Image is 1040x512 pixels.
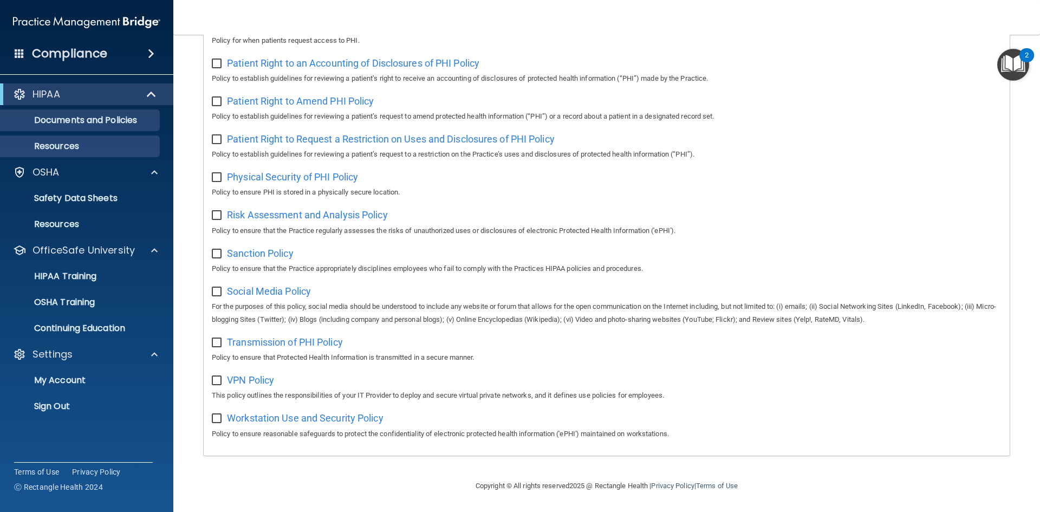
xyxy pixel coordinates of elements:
p: OSHA Training [7,297,95,308]
span: Ⓒ Rectangle Health 2024 [14,482,103,492]
p: Sign Out [7,401,155,412]
p: My Account [7,375,155,386]
p: Settings [32,348,73,361]
span: Patient Right to an Accounting of Disclosures of PHI Policy [227,57,479,69]
p: Continuing Education [7,323,155,334]
p: OSHA [32,166,60,179]
span: Patient Right to Amend PHI Policy [227,95,374,107]
p: HIPAA Training [7,271,96,282]
a: Settings [13,348,158,361]
p: Policy to ensure that the Practice appropriately disciplines employees who fail to comply with th... [212,262,1002,275]
div: Copyright © All rights reserved 2025 @ Rectangle Health | | [409,469,804,503]
span: Workstation Use and Security Policy [227,412,383,424]
span: Sanction Policy [227,248,294,259]
a: Terms of Use [696,482,738,490]
p: Documents and Policies [7,115,155,126]
span: Transmission of PHI Policy [227,336,343,348]
iframe: Drift Widget Chat Controller [853,435,1027,478]
a: Privacy Policy [651,482,694,490]
p: Resources [7,219,155,230]
span: Patient Right to Request a Restriction on Uses and Disclosures of PHI Policy [227,133,555,145]
p: This policy outlines the responsibilities of your IT Provider to deploy and secure virtual privat... [212,389,1002,402]
p: Policy to ensure reasonable safeguards to protect the confidentiality of electronic protected hea... [212,427,1002,440]
p: Safety Data Sheets [7,193,155,204]
p: For the purposes of this policy, social media should be understood to include any website or foru... [212,300,1002,326]
span: Physical Security of PHI Policy [227,171,358,183]
p: Policy to ensure that the Practice regularly assesses the risks of unauthorized uses or disclosur... [212,224,1002,237]
img: PMB logo [13,11,160,33]
a: OSHA [13,166,158,179]
p: Policy to ensure PHI is stored in a physically secure location. [212,186,1002,199]
span: Social Media Policy [227,286,311,297]
button: Open Resource Center, 2 new notifications [997,49,1029,81]
p: Policy to ensure that Protected Health Information is transmitted in a secure manner. [212,351,1002,364]
p: Policy to establish guidelines for reviewing a patient’s right to receive an accounting of disclo... [212,72,1002,85]
p: Policy to establish guidelines for reviewing a patient’s request to amend protected health inform... [212,110,1002,123]
p: Resources [7,141,155,152]
a: Privacy Policy [72,466,121,477]
div: 2 [1025,55,1029,69]
a: OfficeSafe University [13,244,158,257]
span: Risk Assessment and Analysis Policy [227,209,388,221]
h4: Compliance [32,46,107,61]
a: Terms of Use [14,466,59,477]
a: HIPAA [13,88,157,101]
p: Policy to establish guidelines for reviewing a patient’s request to a restriction on the Practice... [212,148,1002,161]
p: OfficeSafe University [32,244,135,257]
span: VPN Policy [227,374,274,386]
p: HIPAA [32,88,60,101]
p: Policy for when patients request access to PHI. [212,34,1002,47]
